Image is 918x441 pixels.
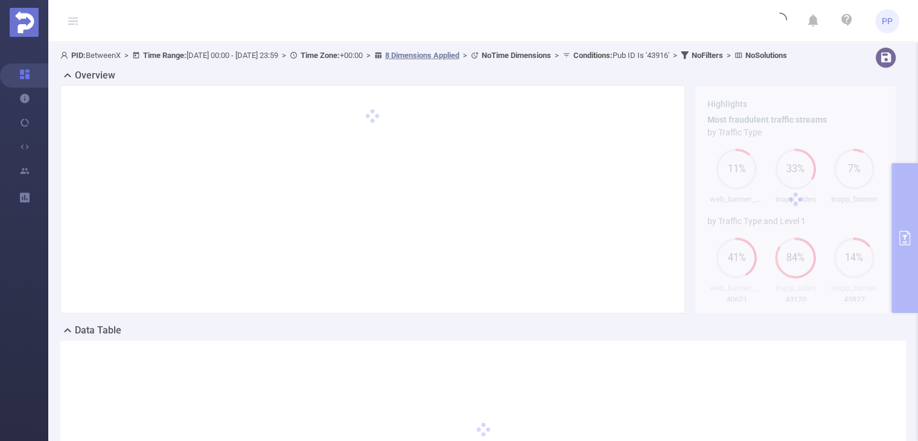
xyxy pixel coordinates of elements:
b: Time Range: [143,51,186,60]
u: 8 Dimensions Applied [385,51,459,60]
i: icon: loading [773,13,787,30]
span: PP [882,9,893,33]
span: > [669,51,681,60]
span: > [723,51,735,60]
h2: Data Table [75,323,121,338]
span: > [278,51,290,60]
b: No Filters [692,51,723,60]
span: BetweenX [DATE] 00:00 - [DATE] 23:59 +00:00 [60,51,787,60]
b: PID: [71,51,86,60]
span: > [551,51,563,60]
span: > [459,51,471,60]
span: > [363,51,374,60]
span: Pub ID Is '43916' [573,51,669,60]
h2: Overview [75,68,115,83]
i: icon: user [60,51,71,59]
span: > [121,51,132,60]
img: Protected Media [10,8,39,37]
b: Time Zone: [301,51,340,60]
b: No Time Dimensions [482,51,551,60]
b: No Solutions [745,51,787,60]
b: Conditions : [573,51,613,60]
